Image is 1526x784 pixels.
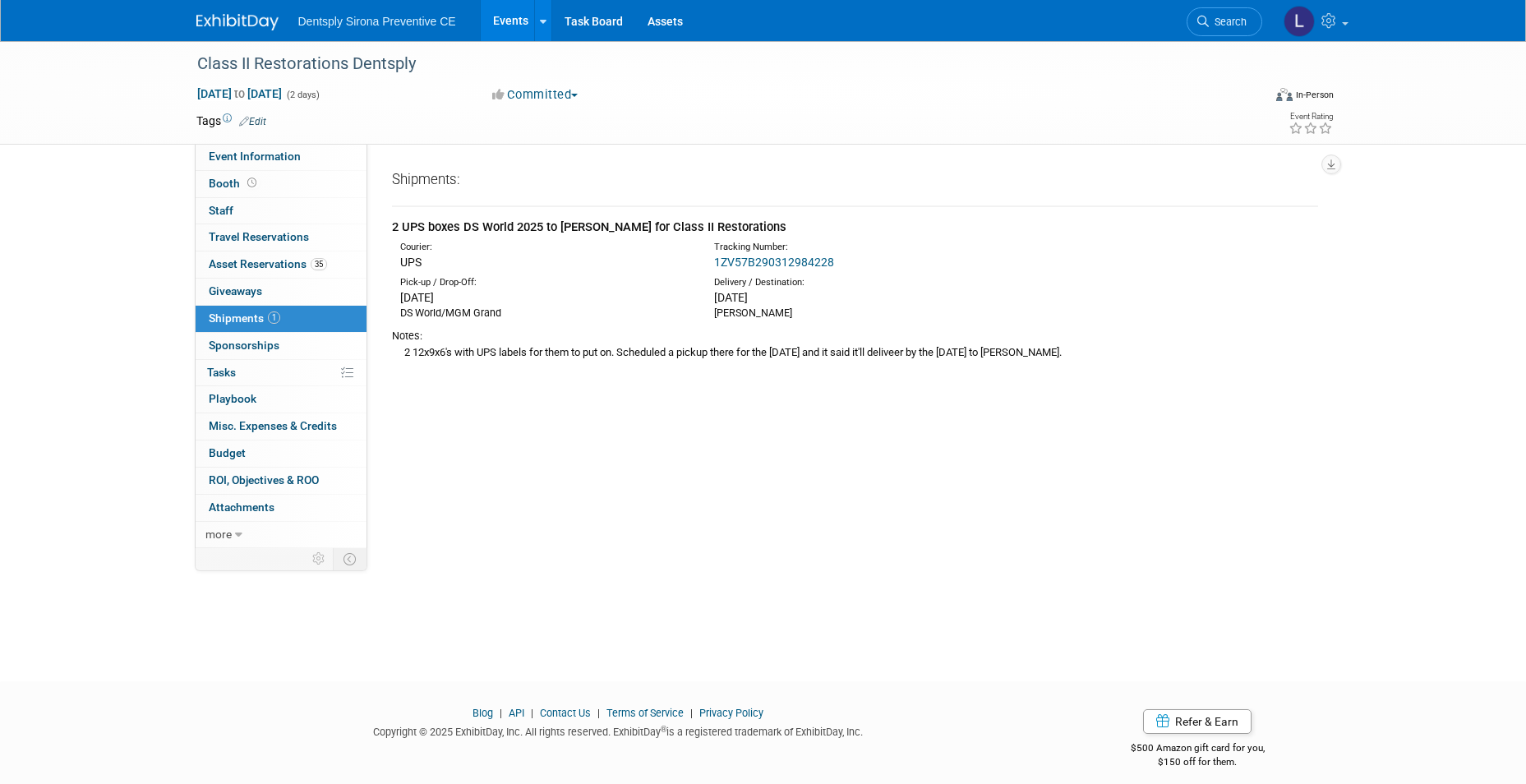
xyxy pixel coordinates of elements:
a: Event Information [196,144,367,170]
div: [DATE] [714,289,1003,306]
span: Booth not reserved yet [244,177,260,189]
div: DS World/MGM Grand [400,306,689,321]
div: UPS [400,254,689,270]
div: Courier: [400,241,689,254]
span: ROI, Objectives & ROO [209,473,319,487]
span: to [232,87,247,100]
a: Edit [239,116,266,127]
a: Search [1187,7,1262,36]
div: Copyright © 2025 ExhibitDay, Inc. All rights reserved. ExhibitDay is a registered trademark of Ex... [196,721,1041,740]
td: Personalize Event Tab Strip [305,548,334,570]
div: Pick-up / Drop-Off: [400,276,689,289]
div: Tracking Number: [714,241,1082,254]
a: Tasks [196,360,367,386]
div: 2 UPS boxes DS World 2025 to [PERSON_NAME] for Class II Restorations [392,219,1318,236]
div: Event Format [1165,85,1335,110]
span: Search [1209,16,1247,28]
div: Event Rating [1289,113,1333,121]
span: Misc. Expenses & Credits [209,419,337,432]
span: Dentsply Sirona Preventive CE [298,15,456,28]
a: Staff [196,198,367,224]
a: ROI, Objectives & ROO [196,468,367,494]
div: Class II Restorations Dentsply [191,49,1238,79]
a: Giveaways [196,279,367,305]
sup: ® [661,725,666,734]
a: Sponsorships [196,333,367,359]
div: [DATE] [400,289,689,306]
img: ExhibitDay [196,14,279,30]
span: Tasks [207,366,236,379]
span: Booth [209,177,260,190]
div: [PERSON_NAME] [714,306,1003,321]
span: Playbook [209,392,256,405]
a: Travel Reservations [196,224,367,251]
span: Travel Reservations [209,230,309,243]
span: | [496,707,506,719]
span: Asset Reservations [209,257,327,270]
span: 1 [268,311,280,324]
a: more [196,522,367,548]
span: Sponsorships [209,339,279,352]
div: Shipments: [392,170,1318,196]
td: Toggle Event Tabs [333,548,367,570]
span: 35 [311,258,327,270]
span: Attachments [209,500,274,514]
span: Budget [209,446,246,459]
span: | [593,707,604,719]
span: Event Information [209,150,301,163]
a: Terms of Service [606,707,684,719]
div: Notes: [392,329,1318,344]
a: Refer & Earn [1143,709,1252,734]
img: Format-Inperson.png [1276,88,1293,101]
div: $150 off for them. [1065,755,1330,769]
span: [DATE] [DATE] [196,86,283,101]
span: Staff [209,204,233,217]
span: more [205,528,232,541]
a: API [509,707,524,719]
a: Misc. Expenses & Credits [196,413,367,440]
span: Giveaways [209,284,262,297]
a: Privacy Policy [699,707,763,719]
span: | [686,707,697,719]
div: In-Person [1295,89,1334,101]
a: 1ZV57B290312984228 [714,256,834,269]
a: Shipments1 [196,306,367,332]
a: Booth [196,171,367,197]
a: Playbook [196,386,367,413]
span: | [527,707,537,719]
span: (2 days) [285,90,320,100]
button: Committed [486,86,584,104]
div: 2 12x9x6's with UPS labels for them to put on. Scheduled a pickup there for the [DATE] and it sai... [392,344,1318,361]
a: Attachments [196,495,367,521]
span: Shipments [209,311,280,325]
div: Delivery / Destination: [714,276,1003,289]
div: $500 Amazon gift card for you, [1065,731,1330,768]
td: Tags [196,113,266,129]
a: Contact Us [540,707,591,719]
a: Asset Reservations35 [196,251,367,278]
a: Blog [473,707,493,719]
img: Lindsey Stutz [1284,6,1315,37]
a: Budget [196,440,367,467]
